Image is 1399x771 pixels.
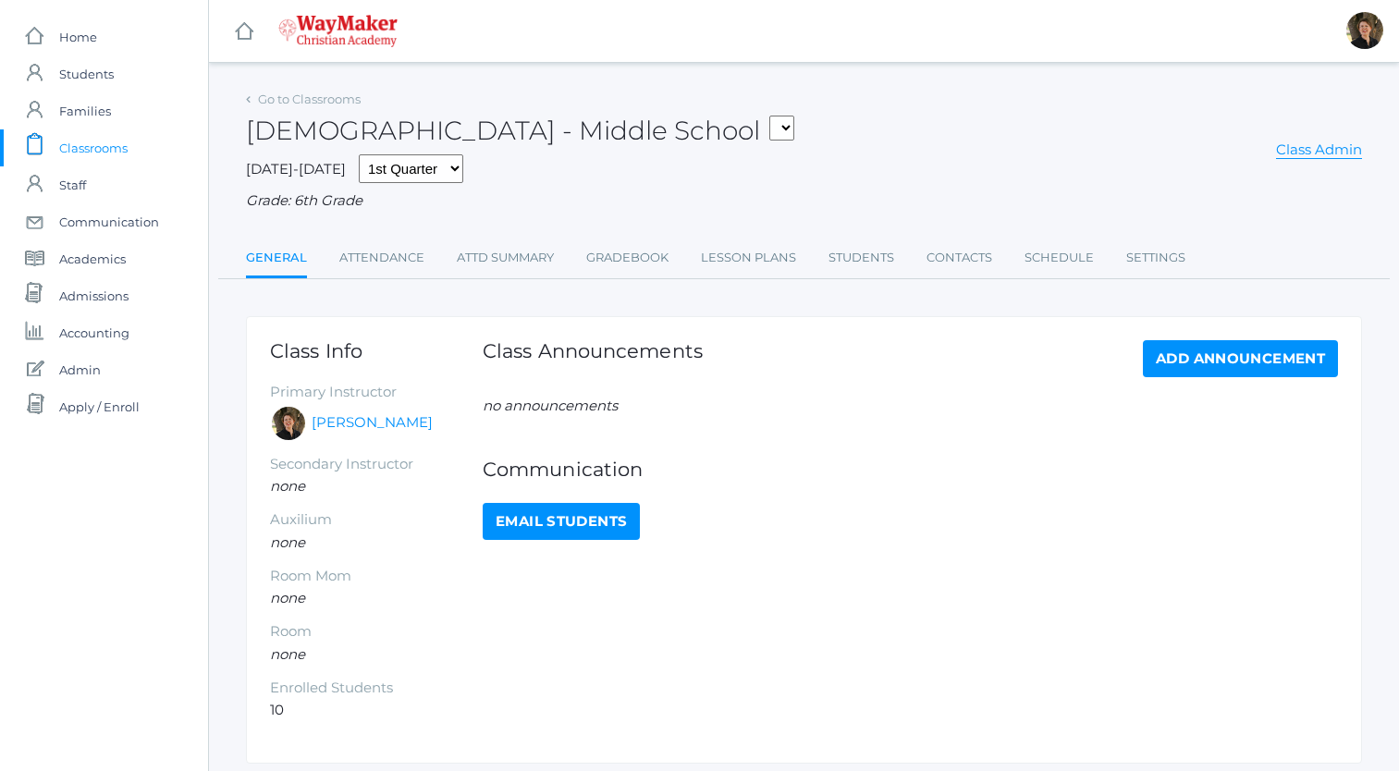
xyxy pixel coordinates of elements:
[59,18,97,55] span: Home
[270,700,483,721] li: 10
[59,388,140,425] span: Apply / Enroll
[59,92,111,129] span: Families
[270,569,483,584] h5: Room Mom
[59,129,128,166] span: Classrooms
[701,239,796,276] a: Lesson Plans
[246,239,307,279] a: General
[483,459,1338,480] h1: Communication
[1143,340,1338,377] a: Add Announcement
[270,645,305,663] em: none
[1025,239,1094,276] a: Schedule
[270,680,483,696] h5: Enrolled Students
[483,503,640,540] a: Email Students
[270,477,305,495] em: none
[59,55,114,92] span: Students
[270,512,483,528] h5: Auxilium
[59,203,159,240] span: Communication
[1346,12,1383,49] div: Dianna Renz
[483,397,618,414] em: no announcements
[270,385,483,400] h5: Primary Instructor
[246,190,1362,212] div: Grade: 6th Grade
[339,239,424,276] a: Attendance
[586,239,669,276] a: Gradebook
[278,15,398,47] img: 4_waymaker-logo-stack-white.png
[59,351,101,388] span: Admin
[246,116,794,145] h2: [DEMOGRAPHIC_DATA] - Middle School
[59,240,126,277] span: Academics
[828,239,894,276] a: Students
[1126,239,1185,276] a: Settings
[246,160,346,177] span: [DATE]-[DATE]
[270,533,305,551] em: none
[1276,141,1362,159] a: Class Admin
[270,457,483,472] h5: Secondary Instructor
[270,589,305,606] em: none
[483,340,703,373] h1: Class Announcements
[59,314,129,351] span: Accounting
[927,239,992,276] a: Contacts
[457,239,554,276] a: Attd Summary
[258,92,361,106] a: Go to Classrooms
[59,166,86,203] span: Staff
[59,277,129,314] span: Admissions
[312,412,433,434] a: [PERSON_NAME]
[270,624,483,640] h5: Room
[270,405,307,442] div: Dianna Renz
[270,340,483,361] h1: Class Info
